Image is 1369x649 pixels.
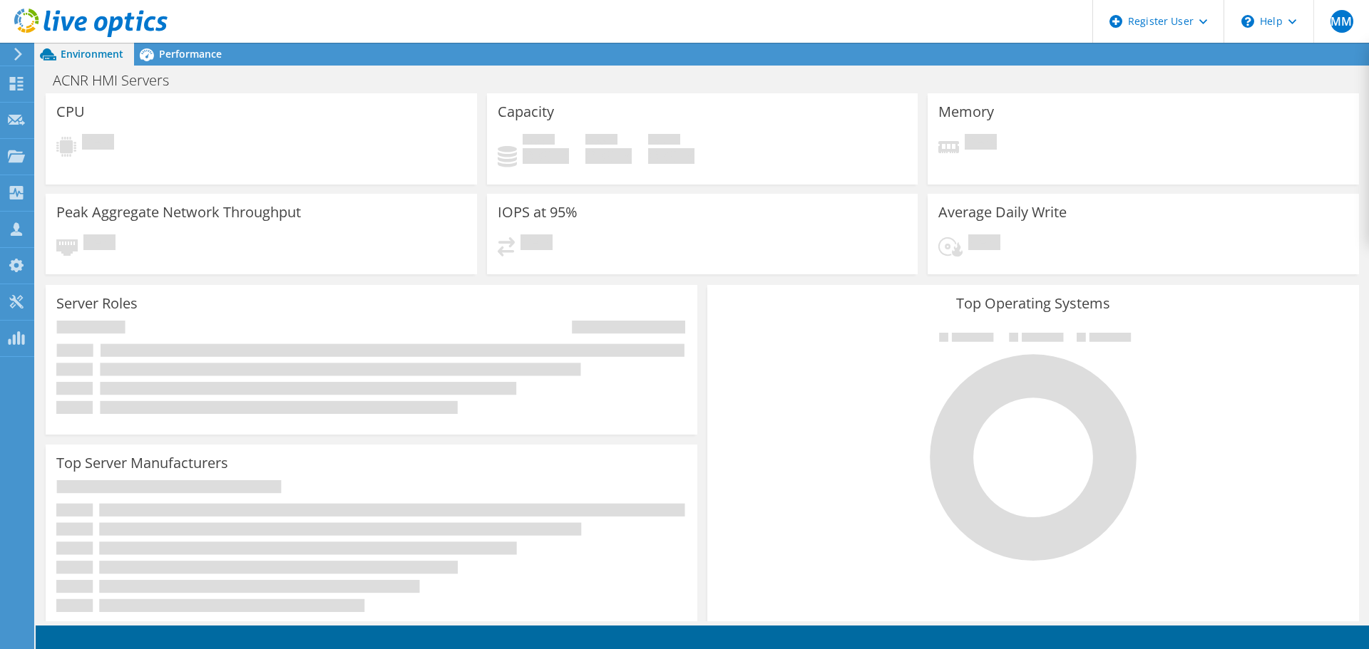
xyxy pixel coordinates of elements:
[968,234,1000,254] span: Pending
[585,134,617,148] span: Free
[83,234,116,254] span: Pending
[498,204,578,220] h3: IOPS at 95%
[159,47,222,61] span: Performance
[46,73,191,88] h1: ACNR HMI Servers
[521,234,553,254] span: Pending
[56,104,85,120] h3: CPU
[56,296,138,311] h3: Server Roles
[56,204,301,220] h3: Peak Aggregate Network Throughput
[1330,10,1353,33] span: MM
[61,47,123,61] span: Environment
[585,148,632,164] h4: 0 GiB
[523,134,555,148] span: Used
[938,104,994,120] h3: Memory
[498,104,554,120] h3: Capacity
[938,204,1067,220] h3: Average Daily Write
[648,134,680,148] span: Total
[56,455,228,471] h3: Top Server Manufacturers
[648,148,694,164] h4: 0 GiB
[82,134,114,153] span: Pending
[1241,15,1254,28] svg: \n
[718,296,1348,311] h3: Top Operating Systems
[523,148,569,164] h4: 0 GiB
[965,134,997,153] span: Pending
